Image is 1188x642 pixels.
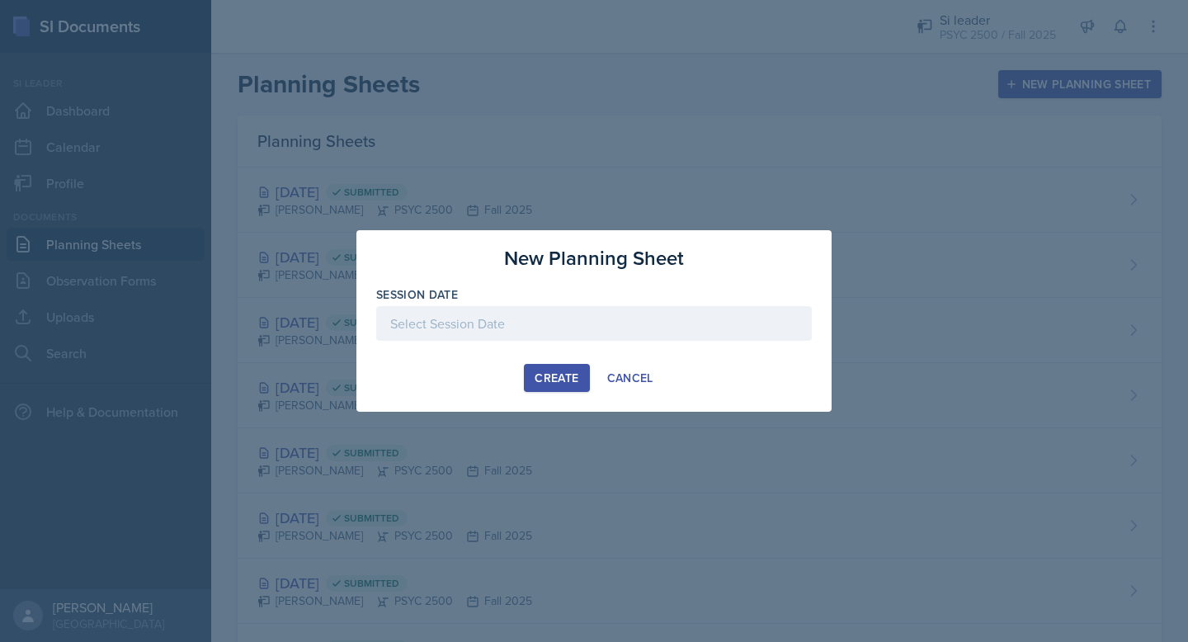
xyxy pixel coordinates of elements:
[607,371,653,385] div: Cancel
[596,364,664,392] button: Cancel
[524,364,589,392] button: Create
[535,371,578,385] div: Create
[376,286,458,303] label: Session Date
[504,243,684,273] h3: New Planning Sheet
